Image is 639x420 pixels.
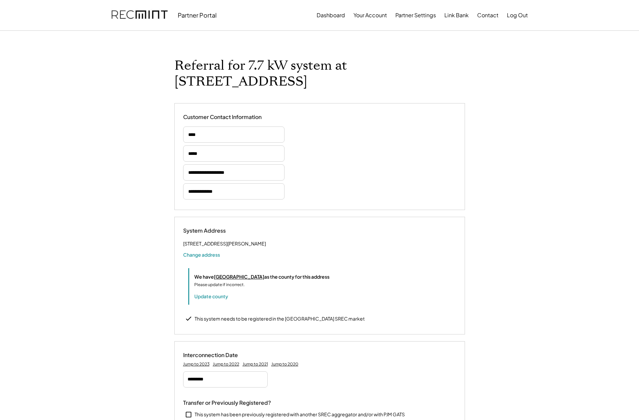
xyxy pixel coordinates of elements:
[195,411,405,418] div: This system has been previously registered with another SREC aggregator and/or with PJM GATS
[194,273,329,280] div: We have as the county for this address
[174,58,465,90] h1: Referral for 7.7 kW system at [STREET_ADDRESS]
[183,399,271,406] div: Transfer or Previously Registered?
[194,293,228,300] button: Update county
[112,4,168,27] img: recmint-logotype%403x.png
[395,8,436,22] button: Partner Settings
[195,316,365,322] div: This system needs to be registered in the [GEOGRAPHIC_DATA] SREC market
[183,114,262,121] div: Customer Contact Information
[243,361,268,367] div: Jump to 2021
[214,274,264,280] u: [GEOGRAPHIC_DATA]
[183,251,220,258] button: Change address
[444,8,469,22] button: Link Bank
[183,239,266,248] div: [STREET_ADDRESS][PERSON_NAME]
[317,8,345,22] button: Dashboard
[353,8,387,22] button: Your Account
[271,361,298,367] div: Jump to 2020
[213,361,239,367] div: Jump to 2022
[183,352,251,359] div: Interconnection Date
[507,8,528,22] button: Log Out
[178,11,217,19] div: Partner Portal
[477,8,498,22] button: Contact
[194,282,245,288] div: Please update if incorrect.
[183,227,251,234] div: System Address
[183,361,210,367] div: Jump to 2023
